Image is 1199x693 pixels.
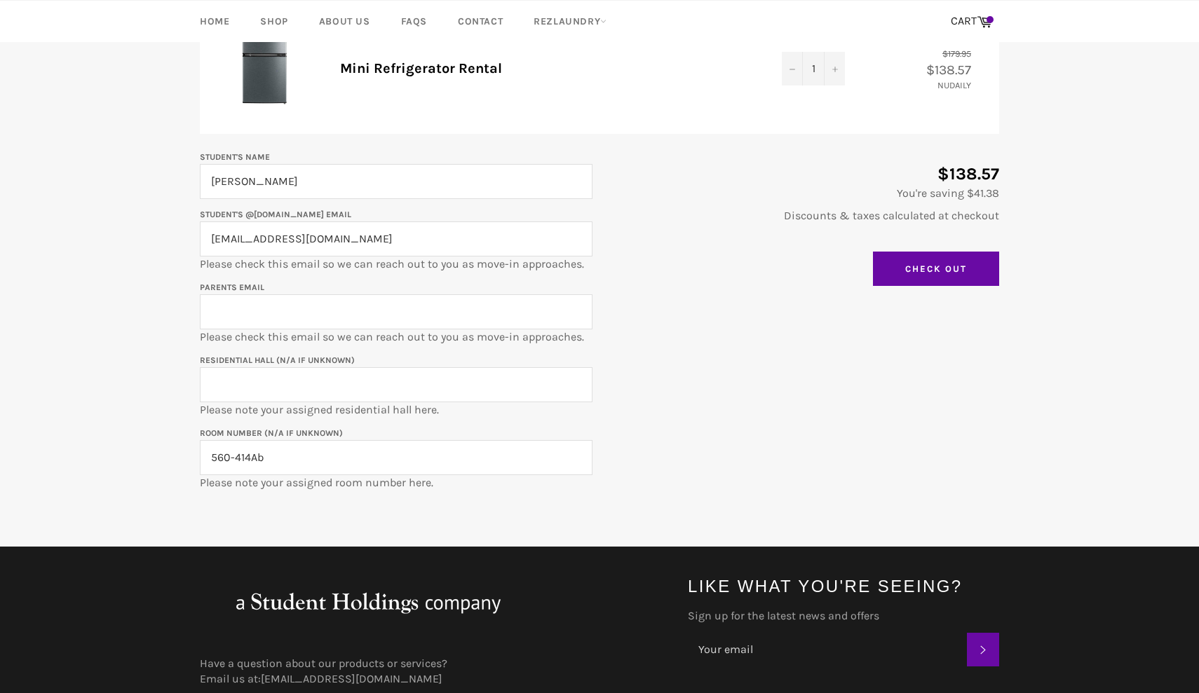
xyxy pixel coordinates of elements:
a: FAQs [387,1,441,42]
p: You're saving $41.38 [607,186,999,201]
a: Mini Refrigerator Rental [340,60,502,76]
h4: Like what you're seeing? [688,575,999,598]
p: NUDAILY [873,79,985,92]
a: Home [186,1,243,42]
label: Student's @[DOMAIN_NAME] email [200,210,351,219]
p: Please note your assigned room number here. [200,425,592,490]
input: Your email [688,633,967,666]
a: About Us [305,1,384,42]
a: RezLaundry [520,1,621,42]
p: Please check this email so we can reach out to you as move-in approaches. [200,279,592,345]
p: Discounts & taxes calculated at checkout [607,208,999,224]
label: Residential Hall (N/A if unknown) [200,355,355,365]
label: Student's Name [200,152,270,162]
button: Decrease quantity [782,52,803,85]
a: [EMAIL_ADDRESS][DOMAIN_NAME] [261,672,442,685]
p: Please check this email so we can reach out to you as move-in approaches. [200,206,592,272]
p: $138.57 [607,163,999,186]
s: $179.95 [942,48,971,59]
p: Please note your assigned residential hall here. [200,352,592,418]
span: $138.57 [926,62,985,78]
a: Contact [444,1,517,42]
div: Have a question about our products or services? Email us at: [186,656,674,687]
img: aStudentHoldingsNFPcompany_large.png [200,575,536,631]
input: Check Out [873,252,999,287]
button: Increase quantity [824,52,845,85]
img: Mini Refrigerator Rental [221,25,305,109]
a: CART [944,7,999,36]
label: Parents email [200,282,264,292]
label: Room Number (N/A if unknown) [200,428,343,438]
label: Sign up for the latest news and offers [688,608,999,624]
a: Shop [246,1,302,42]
